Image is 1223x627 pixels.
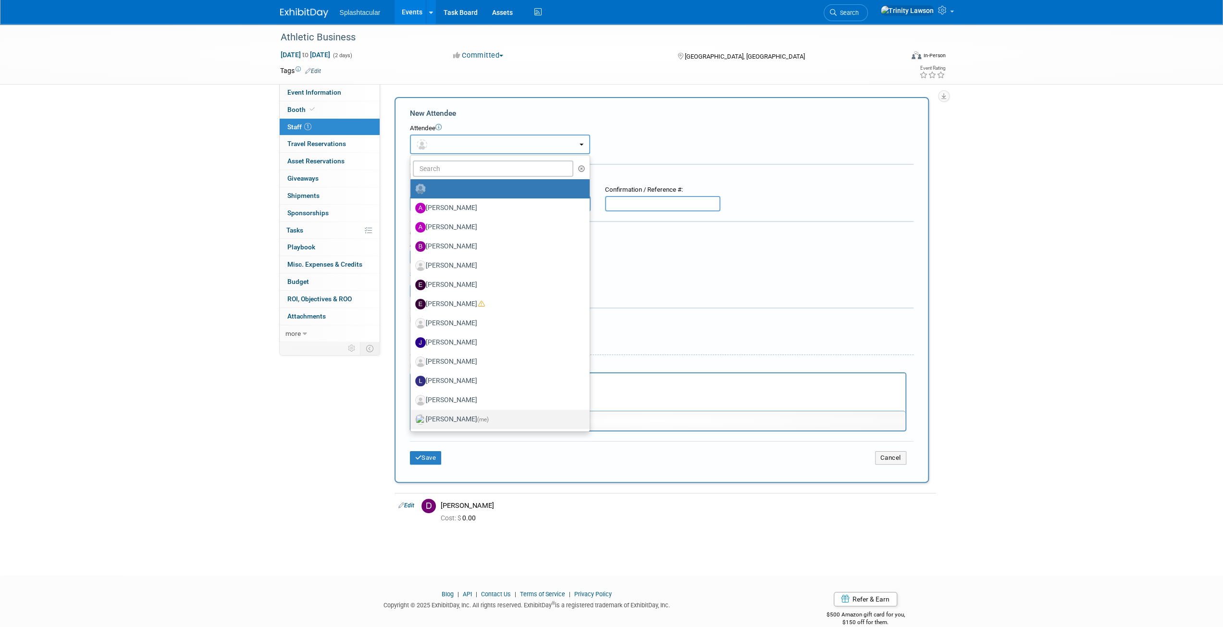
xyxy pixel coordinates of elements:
[788,604,943,627] div: $500 Amazon gift card for you,
[463,590,472,598] a: API
[415,299,426,309] img: E.jpg
[415,318,426,329] img: Associate-Profile-5.png
[280,599,774,610] div: Copyright © 2025 ExhibitDay, Inc. All rights reserved. ExhibitDay is a registered trademark of Ex...
[415,203,426,213] img: A.jpg
[280,50,331,59] span: [DATE] [DATE]
[441,514,480,522] span: 0.00
[415,277,580,293] label: [PERSON_NAME]
[410,229,914,238] div: Cost:
[280,135,380,152] a: Travel Reservations
[824,4,868,21] a: Search
[287,157,345,165] span: Asset Reservations
[280,308,380,325] a: Attachments
[410,362,906,371] div: Notes
[285,330,301,337] span: more
[340,9,381,16] span: Splashtacular
[415,222,426,233] img: A.jpg
[875,451,906,465] button: Cancel
[287,140,346,148] span: Travel Reservations
[280,205,380,221] a: Sponsorships
[421,499,436,513] img: D.jpg
[287,88,341,96] span: Event Information
[277,29,889,46] div: Athletic Business
[415,241,426,252] img: B.jpg
[398,502,414,509] a: Edit
[280,325,380,342] a: more
[481,590,511,598] a: Contact Us
[280,239,380,256] a: Playbook
[410,315,914,324] div: Misc. Attachments & Notes
[450,50,507,61] button: Committed
[834,592,897,606] a: Refer & Earn
[410,171,914,181] div: Registration / Ticket Info (optional)
[287,260,362,268] span: Misc. Expenses & Credits
[415,354,580,369] label: [PERSON_NAME]
[310,107,315,112] i: Booth reservation complete
[520,590,565,598] a: Terms of Service
[305,68,321,74] a: Edit
[912,51,921,59] img: Format-Inperson.png
[477,416,489,423] span: (me)
[280,8,328,18] img: ExhibitDay
[574,590,612,598] a: Privacy Policy
[415,395,426,406] img: Associate-Profile-5.png
[411,373,905,411] iframe: Rich Text Area
[880,5,934,16] img: Trinity Lawson
[280,273,380,290] a: Budget
[287,295,352,303] span: ROI, Objectives & ROO
[415,184,426,194] img: Unassigned-User-Icon.png
[280,256,380,273] a: Misc. Expenses & Credits
[413,160,574,177] input: Search
[280,119,380,135] a: Staff1
[442,590,454,598] a: Blog
[837,9,859,16] span: Search
[287,106,317,113] span: Booth
[410,108,914,119] div: New Attendee
[552,601,555,606] sup: ®
[410,124,914,133] div: Attendee
[287,123,311,131] span: Staff
[788,618,943,627] div: $150 off for them.
[301,51,310,59] span: to
[287,209,329,217] span: Sponsorships
[415,373,580,389] label: [PERSON_NAME]
[415,258,580,273] label: [PERSON_NAME]
[415,357,426,367] img: Associate-Profile-5.png
[280,66,321,75] td: Tags
[605,185,720,195] div: Confirmation / Reference #:
[415,296,580,312] label: [PERSON_NAME]
[280,170,380,187] a: Giveaways
[415,220,580,235] label: [PERSON_NAME]
[415,239,580,254] label: [PERSON_NAME]
[685,53,805,60] span: [GEOGRAPHIC_DATA], [GEOGRAPHIC_DATA]
[360,342,380,355] td: Toggle Event Tabs
[415,260,426,271] img: Associate-Profile-5.png
[287,278,309,285] span: Budget
[847,50,946,64] div: Event Format
[332,52,352,59] span: (2 days)
[441,501,932,510] div: [PERSON_NAME]
[919,66,945,71] div: Event Rating
[923,52,945,59] div: In-Person
[280,84,380,101] a: Event Information
[410,451,442,465] button: Save
[415,337,426,348] img: J.jpg
[415,335,580,350] label: [PERSON_NAME]
[415,280,426,290] img: E.jpg
[287,174,319,182] span: Giveaways
[415,376,426,386] img: L.jpg
[287,192,320,199] span: Shipments
[415,200,580,216] label: [PERSON_NAME]
[280,222,380,239] a: Tasks
[441,514,462,522] span: Cost: $
[280,101,380,118] a: Booth
[280,153,380,170] a: Asset Reservations
[415,412,580,427] label: [PERSON_NAME]
[473,590,480,598] span: |
[415,316,580,331] label: [PERSON_NAME]
[286,226,303,234] span: Tasks
[287,243,315,251] span: Playbook
[304,123,311,130] span: 1
[415,393,580,408] label: [PERSON_NAME]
